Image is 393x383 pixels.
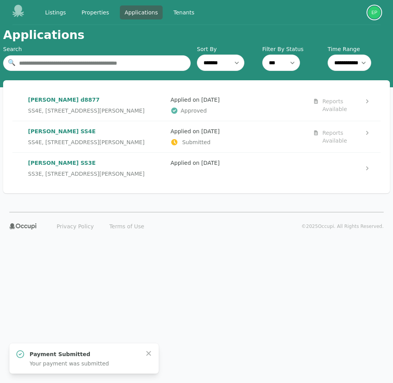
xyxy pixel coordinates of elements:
a: Properties [77,5,114,19]
p: © 2025 Occupi. All Rights Reserved. [302,223,384,229]
a: [PERSON_NAME] d8877SS4E, [STREET_ADDRESS][PERSON_NAME]Applied on [DATE]ApprovedReports Available [12,90,381,121]
p: [PERSON_NAME] SS3E [28,159,164,167]
div: Reports Available [322,97,360,113]
label: Sort By [197,45,259,53]
a: Privacy Policy [52,220,98,233]
span: SS4E, [STREET_ADDRESS][PERSON_NAME] [28,107,145,115]
p: Approved [170,107,307,115]
time: [DATE] [201,97,219,103]
p: Applied on [170,127,307,135]
p: [PERSON_NAME] d8877 [28,96,164,104]
a: Listings [40,5,70,19]
span: SS3E, [STREET_ADDRESS][PERSON_NAME] [28,170,145,178]
a: [PERSON_NAME] SS3ESS3E, [STREET_ADDRESS][PERSON_NAME]Applied on [DATE] [12,153,381,184]
p: Submitted [170,138,307,146]
p: Payment Submitted [30,350,139,358]
a: Applications [120,5,163,19]
time: [DATE] [201,128,219,134]
p: Applied on [170,96,307,104]
p: [PERSON_NAME] SS4E [28,127,164,135]
time: [DATE] [201,160,219,166]
p: Your payment was submitted [30,360,139,367]
a: Terms of Use [105,220,149,233]
div: Reports Available [322,129,360,145]
p: Applied on [170,159,307,167]
h1: Applications [3,28,84,42]
a: [PERSON_NAME] SS4ESS4E, [STREET_ADDRESS][PERSON_NAME]Applied on [DATE]SubmittedReports Available [12,121,381,152]
span: SS4E, [STREET_ADDRESS][PERSON_NAME] [28,138,145,146]
div: Search [3,45,191,53]
label: Filter By Status [262,45,325,53]
label: Time Range [328,45,390,53]
a: Tenants [169,5,199,19]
